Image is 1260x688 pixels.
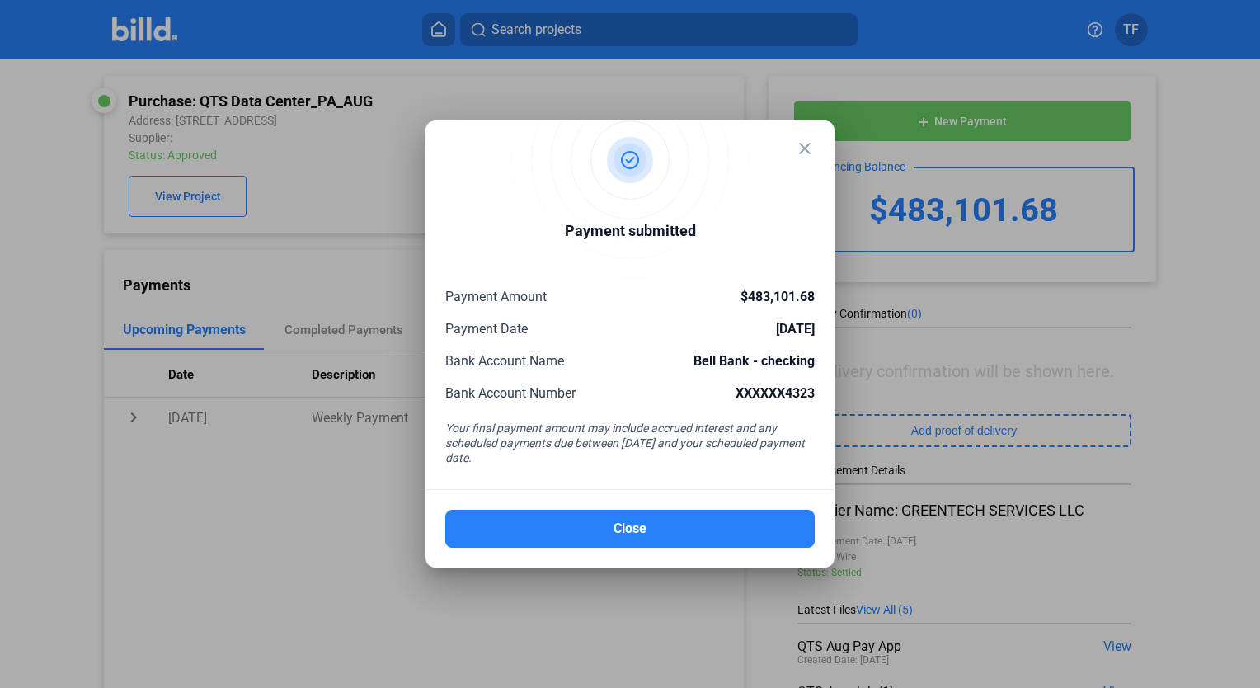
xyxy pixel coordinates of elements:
[445,289,547,304] span: Payment Amount
[693,353,815,369] span: Bell Bank - checking
[445,421,815,469] div: Your final payment amount may include accrued interest and any scheduled payments due between [DA...
[445,353,564,369] span: Bank Account Name
[445,321,528,337] span: Payment Date
[736,385,815,401] span: XXXXXX4323
[776,321,815,337] span: [DATE]
[565,219,696,247] div: Payment submitted
[445,510,815,548] button: Close
[445,385,576,401] span: Bank Account Number
[740,289,815,304] span: $483,101.68
[795,139,815,158] mat-icon: close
